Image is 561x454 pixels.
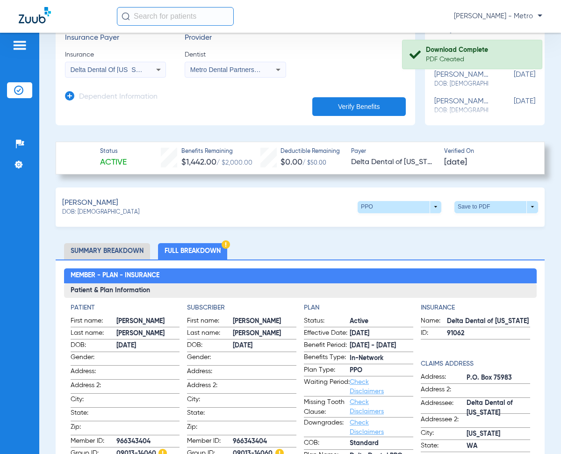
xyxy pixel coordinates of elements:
span: P.O. Box 75983 [467,373,530,383]
span: Member ID: [71,436,116,447]
span: City: [187,395,233,407]
span: [DATE] [116,341,180,351]
span: [DATE] [350,329,413,339]
span: Gender: [71,353,116,365]
div: PDF Created [426,55,534,64]
a: Check Disclaimers [350,399,384,415]
span: PPO [350,366,413,375]
h3: Insurance Payer [65,34,166,43]
span: Addressee: [421,398,467,413]
span: Downgrades: [304,418,350,437]
span: Missing Tooth Clause: [304,397,350,417]
span: Benefits Remaining [181,148,252,156]
span: Insurance [65,50,166,59]
img: hamburger-icon [12,40,27,51]
span: Address: [421,372,467,383]
li: Full Breakdown [158,243,227,259]
span: In-Network [350,353,413,363]
span: Payer [351,148,436,156]
iframe: Chat Widget [514,409,561,454]
span: ID: [421,328,447,339]
span: [PERSON_NAME] [233,329,296,339]
span: 91062 [447,329,530,339]
input: Search for patients [117,7,234,26]
span: State: [187,408,233,421]
span: Name: [421,316,447,327]
button: PPO [358,201,441,213]
span: Last name: [187,328,233,339]
h3: Dependent Information [79,93,158,102]
span: DOB: [71,340,116,352]
span: Member ID: [187,436,233,447]
h4: Plan [304,303,413,313]
app-breakdown-title: Subscriber [187,303,296,313]
span: Benefit Period: [304,340,350,352]
span: First name: [71,316,116,327]
span: State: [71,408,116,421]
button: Save to PDF [454,201,538,213]
span: [PERSON_NAME] - Metro [454,12,542,21]
span: Effective Date: [304,328,350,339]
span: [DATE] - [DATE] [350,341,413,351]
h3: Patient & Plan Information [64,283,537,298]
span: Address 2: [187,381,233,393]
span: Metro Dental Partners 1477819555 [190,66,293,73]
div: [PERSON_NAME] [434,71,489,88]
span: Zip: [187,422,233,435]
img: Hazard [222,240,230,249]
h2: Member - Plan - Insurance [64,268,537,283]
span: WA [467,441,530,451]
span: / $50.00 [302,160,326,166]
span: Verified On [444,148,529,156]
span: Address 2: [71,381,116,393]
span: Gender: [187,353,233,365]
span: City: [71,395,116,407]
span: $0.00 [280,158,302,166]
h4: Claims Address [421,359,530,369]
span: First name: [187,316,233,327]
span: Delta Dental of [US_STATE] [447,317,530,326]
span: Dentist [185,50,286,59]
span: [DATE] [489,71,535,88]
span: [PERSON_NAME] [116,317,180,326]
h3: Provider [185,34,286,43]
span: Address: [187,367,233,379]
span: [DATE] [444,157,467,168]
span: Status: [304,316,350,327]
h4: Patient [71,303,180,313]
span: Delta Dental Of [US_STATE] [71,66,154,73]
button: Verify Benefits [312,97,406,116]
span: / $2,000.00 [216,159,252,166]
span: Address: [71,367,116,379]
span: Delta Dental of [US_STATE] [351,157,436,168]
span: Deductible Remaining [280,148,340,156]
span: Status [100,148,127,156]
span: 966343404 [233,437,296,447]
span: DOB: [187,340,233,352]
span: City: [421,428,467,440]
span: Last name: [71,328,116,339]
li: Summary Breakdown [64,243,150,259]
span: State: [421,441,467,452]
span: Active [100,157,127,168]
h4: Insurance [421,303,530,313]
img: Search Icon [122,12,130,21]
span: [PERSON_NAME] [233,317,296,326]
span: DOB: [DEMOGRAPHIC_DATA] [62,209,139,217]
span: Address 2: [421,385,467,397]
span: Standard [350,439,413,448]
span: Waiting Period: [304,377,350,396]
span: [DATE] [233,341,296,351]
span: [PERSON_NAME] [116,329,180,339]
div: Download Complete [426,45,534,55]
span: COB: [304,438,350,449]
span: Benefits Type: [304,353,350,364]
span: $1,442.00 [181,158,216,166]
span: Delta Dental of [US_STATE] [467,404,530,413]
span: 966343404 [116,437,180,447]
